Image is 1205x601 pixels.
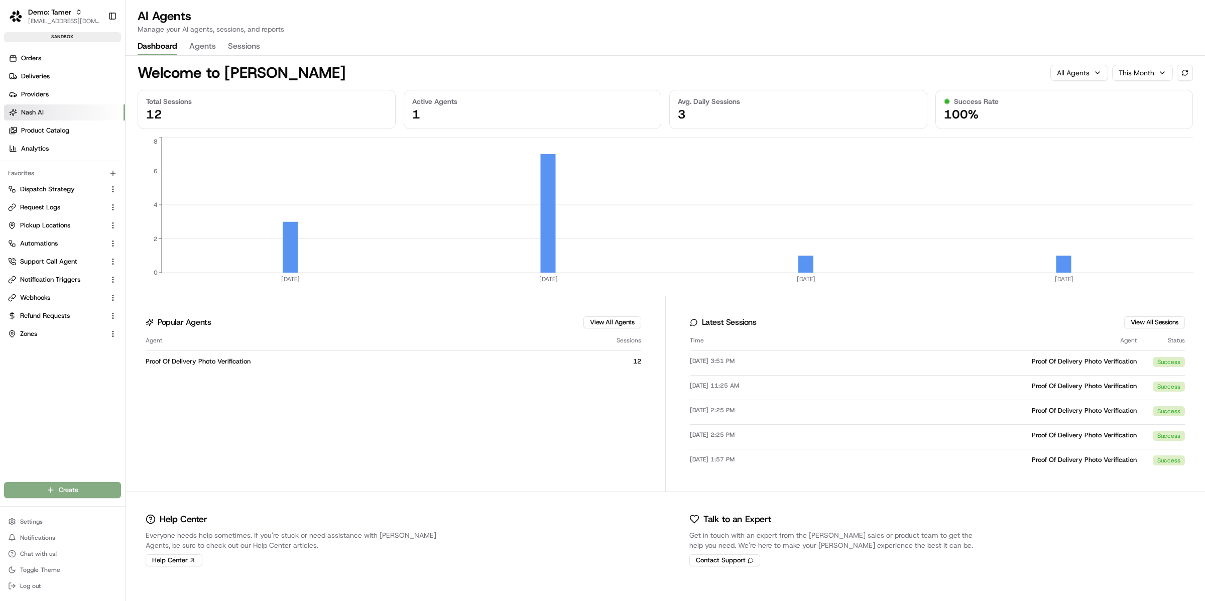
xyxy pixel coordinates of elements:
[689,530,983,550] div: Get in touch with an expert from the [PERSON_NAME] sales or product team to get the help you need...
[138,38,177,55] button: Dashboard
[858,431,1137,441] div: Proof Of Delivery Photo Verification
[85,146,93,154] div: 💻
[8,221,105,230] a: Pickup Locations
[20,329,37,338] span: Zones
[4,272,121,288] button: Notification Triggers
[1153,431,1185,441] div: success
[4,104,125,121] a: Nash AI
[154,201,158,209] tspan: 4
[20,518,43,526] span: Settings
[20,185,75,194] span: Dispatch Strategy
[158,318,211,326] h3: Popular Agents
[4,165,121,181] div: Favorites
[146,530,439,550] div: Everyone needs help sometimes. If you're stuck or need assistance with [PERSON_NAME] Agents, be s...
[590,318,634,327] a: View All Agents
[20,145,77,155] span: Knowledge Base
[160,512,207,526] p: Help Center
[689,554,760,566] button: Contact Support
[1057,68,1090,78] span: All Agents
[4,290,121,306] button: Webhooks
[138,8,284,24] h1: AI Agents
[8,329,105,338] a: Zones
[20,221,70,230] span: Pickup Locations
[138,24,284,34] p: Manage your AI agents, sessions, and reports
[944,106,979,123] span: 100%
[4,254,121,270] button: Support Call Agent
[4,547,121,561] button: Chat with us!
[21,72,50,81] span: Deliveries
[8,311,105,320] a: Refund Requests
[20,566,60,574] span: Toggle Theme
[20,293,50,302] span: Webhooks
[154,138,158,146] tspan: 8
[20,311,70,320] span: Refund Requests
[539,275,558,283] tspan: [DATE]
[10,95,28,113] img: 1736555255976-a54dd68f-1ca7-489b-9aae-adbdc363a1c4
[6,141,81,159] a: 📗Knowledge Base
[678,96,740,106] span: Avg. Daily Sessions
[26,64,166,75] input: Clear
[858,336,1137,344] div: Agent
[591,336,641,344] div: Sessions
[4,199,121,215] button: Request Logs
[4,4,104,28] button: Demo: TamerDemo: Tamer[EMAIL_ADDRESS][DOMAIN_NAME]
[146,554,202,566] button: Help Center
[4,531,121,545] button: Notifications
[28,7,71,17] button: Demo: Tamer
[8,203,105,212] a: Request Logs
[81,141,165,159] a: 💻API Documentation
[1050,65,1108,81] button: All Agents
[4,32,121,42] div: sandbox
[281,275,300,283] tspan: [DATE]
[1119,68,1154,78] span: This Month
[71,169,122,177] a: Powered byPylon
[59,486,78,495] span: Create
[138,64,346,82] h1: Welcome to [PERSON_NAME]
[1153,406,1185,416] div: success
[858,455,1137,465] div: Proof Of Delivery Photo Verification
[4,123,125,139] a: Product Catalog
[20,203,60,212] span: Request Logs
[690,382,850,392] div: [DATE] 11:25 AM
[4,181,121,197] button: Dispatch Strategy
[1153,357,1185,367] div: success
[1153,455,1185,465] div: success
[1055,275,1073,283] tspan: [DATE]
[95,145,161,155] span: API Documentation
[4,308,121,324] button: Refund Requests
[703,512,771,526] p: Talk to an Expert
[954,96,999,106] span: Success Rate
[8,257,105,266] a: Support Call Agent
[412,96,457,106] span: Active Agents
[228,38,260,55] button: Sessions
[21,108,44,117] span: Nash AI
[34,105,127,113] div: We're available if you need us!
[146,106,162,123] span: 12
[20,257,77,266] span: Support Call Agent
[4,217,121,233] button: Pickup Locations
[4,86,125,102] a: Providers
[4,579,121,593] button: Log out
[146,357,583,366] div: Proof Of Delivery Photo Verification
[20,534,55,542] span: Notifications
[100,170,122,177] span: Pylon
[154,269,158,277] tspan: 0
[10,10,30,30] img: Nash
[28,17,100,25] button: [EMAIL_ADDRESS][DOMAIN_NAME]
[690,336,850,344] div: Time
[21,54,41,63] span: Orders
[10,40,183,56] p: Welcome 👋
[4,563,121,577] button: Toggle Theme
[20,550,57,558] span: Chat with us!
[4,482,121,498] button: Create
[4,68,125,84] a: Deliveries
[4,515,121,529] button: Settings
[8,8,24,24] img: Demo: Tamer
[154,167,158,175] tspan: 6
[797,275,815,283] tspan: [DATE]
[1131,318,1178,327] a: View All Sessions
[4,50,125,66] a: Orders
[858,406,1137,416] div: Proof Of Delivery Photo Verification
